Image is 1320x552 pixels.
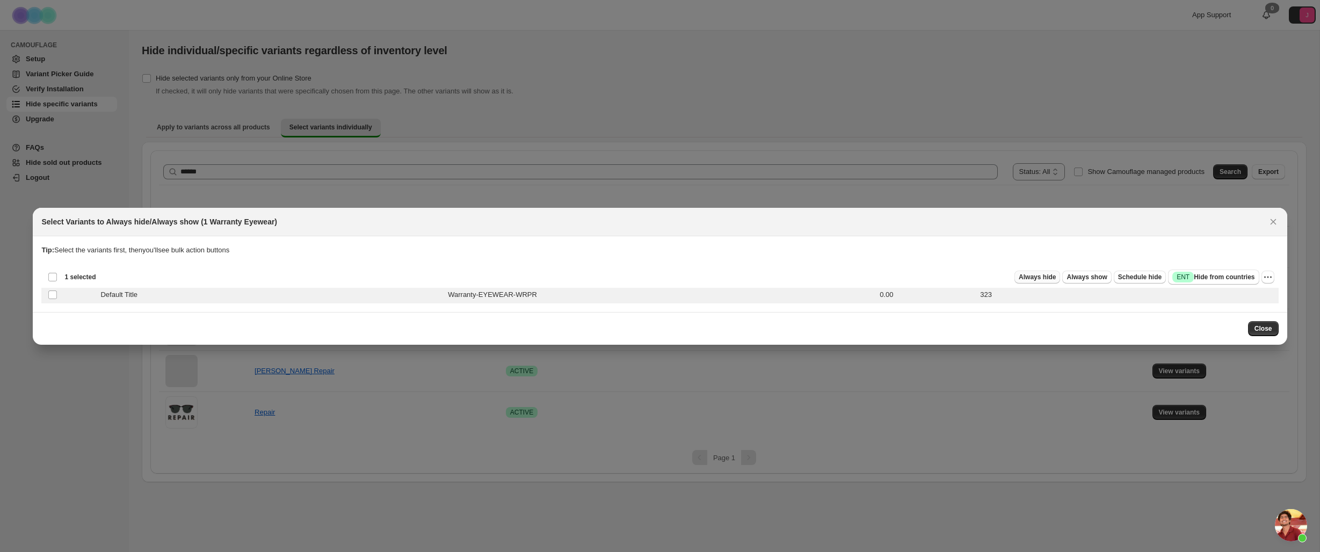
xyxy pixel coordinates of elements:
[1248,321,1279,336] button: Close
[1062,271,1111,284] button: Always show
[876,286,977,303] td: 0.00
[1118,273,1162,281] span: Schedule hide
[41,216,277,227] h2: Select Variants to Always hide/Always show (1 Warranty Eyewear)
[977,286,1278,303] td: 323
[1266,214,1281,229] button: Close
[445,286,876,303] td: Warranty-EYEWEAR-WRPR
[1177,273,1190,281] span: ENT
[41,245,1278,256] p: Select the variants first, then you'll see bulk action buttons
[1019,273,1056,281] span: Always hide
[100,289,143,300] span: Default Title
[1275,509,1307,541] a: Open chat
[1014,271,1060,284] button: Always hide
[1168,270,1259,285] button: SuccessENTHide from countries
[1067,273,1107,281] span: Always show
[64,273,96,281] span: 1 selected
[1254,324,1272,333] span: Close
[1261,271,1274,284] button: More actions
[41,246,54,254] strong: Tip:
[1114,271,1166,284] button: Schedule hide
[1172,272,1254,282] span: Hide from countries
